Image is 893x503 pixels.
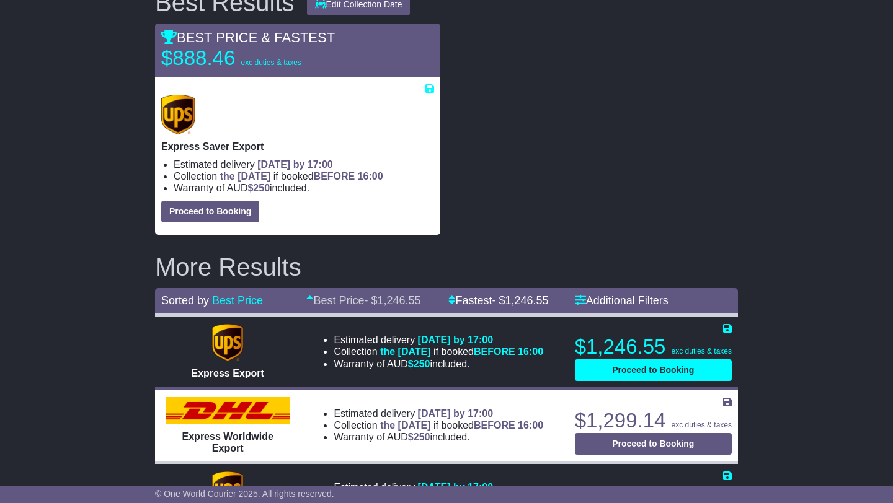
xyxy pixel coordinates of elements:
button: Proceed to Booking [575,359,732,381]
button: Proceed to Booking [575,433,732,455]
img: UPS (new): Express Export [212,324,243,361]
a: Best Price- $1,246.55 [306,294,420,307]
img: DHL: Express Worldwide Export [166,397,290,424]
span: if booked [220,171,383,182]
span: [DATE] by 17:00 [418,335,494,345]
h2: More Results [155,253,738,281]
span: - $ [364,294,420,307]
li: Warranty of AUD included. [334,358,543,370]
button: Proceed to Booking [161,201,259,222]
li: Collection [334,419,543,431]
span: 1,246.55 [377,294,420,307]
p: $1,246.55 [575,335,732,359]
span: BEFORE [314,171,355,182]
li: Collection [334,346,543,357]
span: 1,246.55 [505,294,548,307]
span: 250 [414,359,430,369]
span: BEFORE [474,420,515,431]
li: Collection [174,170,434,182]
span: exc duties & taxes [672,421,732,429]
span: Sorted by [161,294,209,307]
a: Fastest- $1,246.55 [448,294,548,307]
span: 16:00 [358,171,383,182]
span: 250 [253,183,270,193]
span: [DATE] by 17:00 [418,482,494,492]
span: [DATE] by 17:00 [418,408,494,419]
span: BEFORE [474,346,515,357]
span: 16:00 [518,346,543,357]
span: BEST PRICE & FASTEST [161,30,335,45]
p: Express Saver Export [161,141,434,152]
span: - $ [492,294,548,307]
span: Express Export [192,368,264,378]
a: Best Price [212,294,263,307]
span: 250 [414,432,430,442]
span: 16:00 [518,420,543,431]
li: Warranty of AUD included. [334,431,543,443]
span: the [DATE] [380,420,430,431]
p: $1,299.14 [575,408,732,433]
span: if booked [380,420,543,431]
span: exc duties & taxes [241,58,301,67]
p: $888.46 [161,46,316,71]
a: Additional Filters [575,294,669,307]
li: Warranty of AUD included. [174,182,434,194]
span: © One World Courier 2025. All rights reserved. [155,489,334,499]
span: the [DATE] [220,171,270,182]
span: Express Worldwide Export [182,431,273,453]
li: Estimated delivery [334,481,543,493]
li: Estimated delivery [174,159,434,170]
span: if booked [380,346,543,357]
span: $ [247,183,270,193]
span: exc duties & taxes [672,347,732,356]
span: the [DATE] [380,346,430,357]
span: $ [408,432,430,442]
img: UPS (new): Express Saver Export [161,95,195,134]
li: Estimated delivery [334,334,543,346]
span: [DATE] by 17:00 [257,159,333,170]
span: $ [408,359,430,369]
li: Estimated delivery [334,408,543,419]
